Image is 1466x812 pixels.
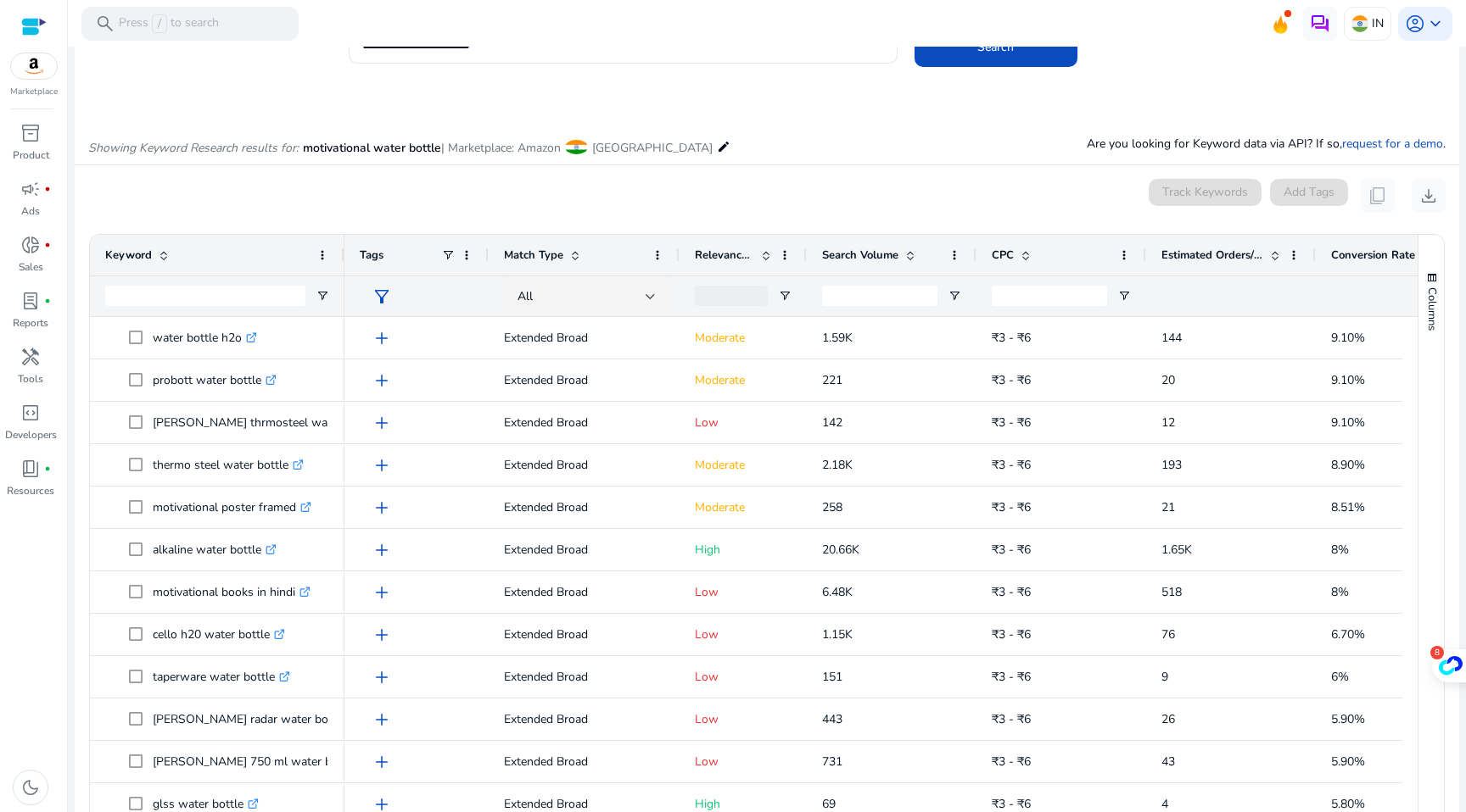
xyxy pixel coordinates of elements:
p: alkaline water bottle [153,532,277,567]
span: inventory_2 [20,123,41,143]
span: 443 [822,711,842,727]
p: Low [695,405,792,440]
p: Developers [5,427,57,442]
p: motivational poster framed [153,490,311,525]
p: Extended Broad [504,617,664,652]
span: 76 [1161,626,1175,642]
span: 8% [1331,584,1349,600]
p: [PERSON_NAME] radar water bottle [153,702,361,737]
span: 142 [822,414,842,431]
span: ₹3 - ₹6 [992,711,1031,727]
p: Extended Broad [504,448,664,482]
span: 151 [822,669,842,685]
p: Extended Broad [504,320,664,355]
p: Low [695,617,792,652]
span: add [372,498,392,518]
p: Low [695,575,792,609]
button: Open Filter Menu [778,289,792,303]
p: Ads [21,203,40,219]
span: Search Volume [822,247,898,263]
i: Showing Keyword Research results for: [88,140,299,156]
span: account_circle [1405,14,1425,34]
span: add [372,328,392,348]
p: water bottle h2o [153,320,257,355]
span: fiber_manual_record [44,186,51,192]
span: add [372,667,392,687]
input: Search Volume Filter Input [822,286,937,306]
span: All [518,288,533,304]
p: thermo steel water bottle [153,448,304,482]
span: 69 [822,796,836,812]
p: Extended Broad [504,744,664,779]
p: Extended Broad [504,702,664,737]
input: CPC Filter Input [992,286,1107,306]
span: 9 [1161,669,1168,685]
p: Extended Broad [504,532,664,567]
span: 26 [1161,711,1175,727]
span: ₹3 - ₹6 [992,499,1031,515]
button: download [1412,179,1446,213]
p: Extended Broad [504,490,664,525]
span: add [372,540,392,560]
span: [GEOGRAPHIC_DATA] [592,140,713,156]
span: dark_mode [20,777,41,798]
span: Conversion Rate [1331,247,1415,263]
span: 144 [1161,330,1182,346]
span: ₹3 - ₹6 [992,372,1031,388]
p: cello h20 water bottle [153,617,285,652]
span: 4 [1161,796,1168,812]
span: ₹3 - ₹6 [992,414,1031,431]
img: in.svg [1351,15,1368,32]
span: 9.10% [1331,372,1365,388]
span: 6% [1331,669,1349,685]
a: request for a demo [1342,136,1443,152]
p: Extended Broad [504,659,664,694]
span: Keyword [105,247,152,263]
p: Marketplace [10,86,58,98]
span: 6.48K [822,584,853,600]
span: 8.90% [1331,457,1365,473]
img: amazon.svg [11,53,57,79]
span: 2.18K [822,457,853,473]
span: add [372,709,392,730]
span: lab_profile [20,291,41,311]
span: 5.90% [1331,711,1365,727]
span: 20 [1161,372,1175,388]
span: 12 [1161,414,1175,431]
span: 518 [1161,584,1182,600]
p: Low [695,702,792,737]
p: Press to search [119,14,219,33]
span: 731 [822,754,842,770]
span: 43 [1161,754,1175,770]
p: Tools [18,371,43,387]
span: 8% [1331,542,1349,558]
span: ₹3 - ₹6 [992,796,1031,812]
span: ₹3 - ₹6 [992,542,1031,558]
span: donut_small [20,235,41,255]
span: add [372,455,392,476]
input: Keyword Filter Input [105,286,305,306]
span: ₹3 - ₹6 [992,754,1031,770]
span: / [152,14,167,33]
span: | Marketplace: Amazon [441,140,561,156]
span: 221 [822,372,842,388]
span: add [372,370,392,391]
span: add [372,413,392,433]
p: Reports [13,315,48,331]
button: Open Filter Menu [316,289,329,303]
mat-icon: edit [717,136,730,157]
span: 1.15K [822,626,853,642]
p: taperware water bottle [153,659,290,694]
p: [PERSON_NAME] 750 ml water bottle [153,744,372,779]
span: 193 [1161,457,1182,473]
span: 5.80% [1331,796,1365,812]
p: Resources [7,483,54,498]
span: book_4 [20,459,41,479]
span: 21 [1161,499,1175,515]
span: 6.70% [1331,626,1365,642]
p: Moderate [695,320,792,355]
span: handyman [20,347,41,367]
p: Extended Broad [504,363,664,398]
p: Product [13,147,49,163]
span: ₹3 - ₹6 [992,626,1031,642]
